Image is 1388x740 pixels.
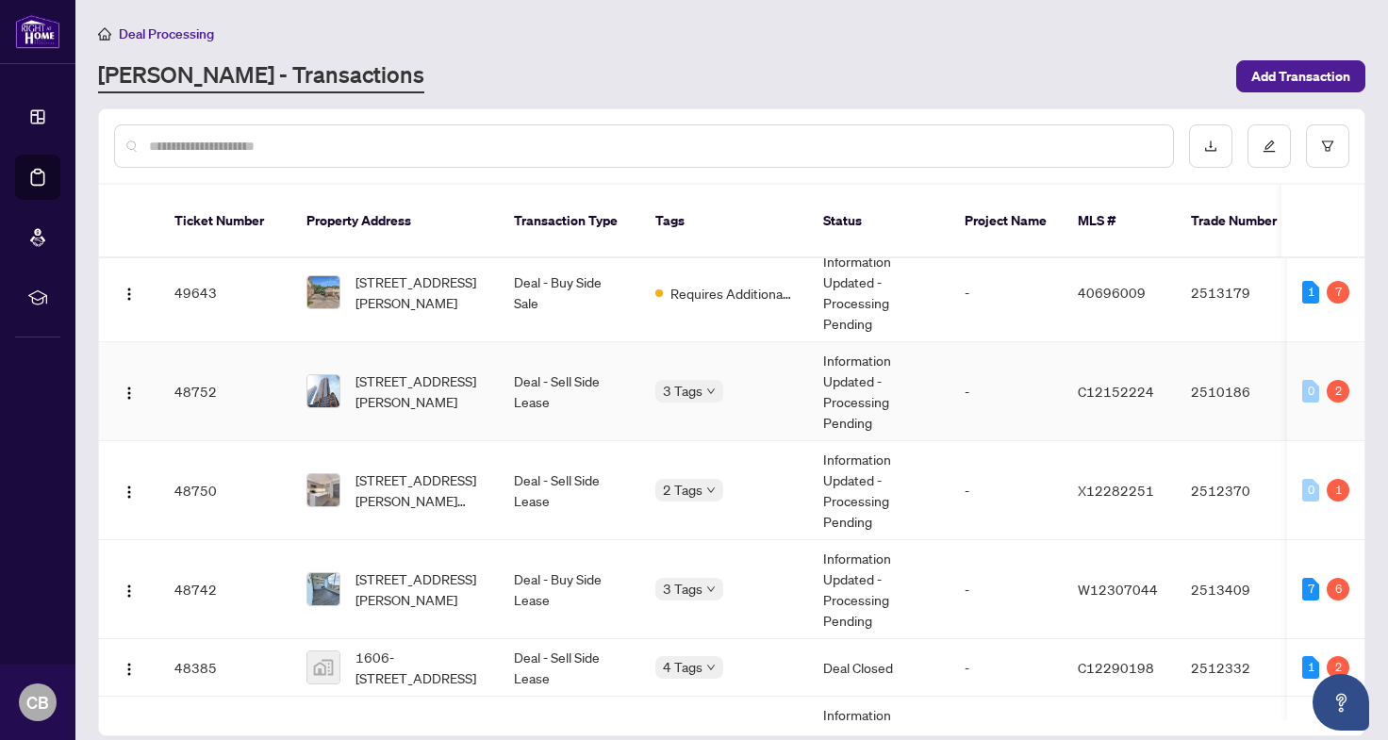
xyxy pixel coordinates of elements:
span: [STREET_ADDRESS][PERSON_NAME][PERSON_NAME] [355,469,484,511]
td: - [950,639,1063,697]
span: down [706,386,716,396]
td: Deal - Sell Side Lease [499,441,640,540]
span: Add Transaction [1251,61,1350,91]
td: - [950,243,1063,342]
div: 1 [1302,656,1319,679]
button: Logo [114,475,144,505]
button: download [1189,124,1232,168]
td: 48385 [159,639,291,697]
img: Logo [122,662,137,677]
td: Deal - Buy Side Sale [499,243,640,342]
button: edit [1248,124,1291,168]
span: download [1204,140,1217,153]
td: Information Updated - Processing Pending [808,540,950,639]
img: Logo [122,287,137,302]
td: Deal Closed [808,639,950,697]
td: Information Updated - Processing Pending [808,342,950,441]
th: Tags [640,185,808,258]
div: 1 [1302,281,1319,304]
button: filter [1306,124,1349,168]
th: Project Name [950,185,1063,258]
span: [STREET_ADDRESS][PERSON_NAME] [355,568,484,610]
div: 2 [1327,380,1349,403]
td: 2510186 [1176,342,1308,441]
span: filter [1321,140,1334,153]
div: 7 [1327,281,1349,304]
td: 48750 [159,441,291,540]
span: C12290198 [1078,659,1154,676]
button: Add Transaction [1236,60,1365,92]
th: Ticket Number [159,185,291,258]
img: logo [15,14,60,49]
img: Logo [122,485,137,500]
td: 48742 [159,540,291,639]
div: 7 [1302,578,1319,600]
td: Deal - Buy Side Lease [499,540,640,639]
span: Requires Additional Docs [670,283,793,304]
span: X12282251 [1078,482,1154,499]
button: Logo [114,277,144,307]
img: thumbnail-img [307,375,339,407]
button: Logo [114,652,144,682]
span: home [98,27,111,41]
td: 2512370 [1176,441,1308,540]
div: 0 [1302,380,1319,403]
span: 3 Tags [663,380,702,402]
td: 2513409 [1176,540,1308,639]
span: 4 Tags [663,656,702,678]
td: Deal - Sell Side Lease [499,639,640,697]
span: Deal Processing [119,25,214,42]
th: Status [808,185,950,258]
td: - [950,342,1063,441]
td: Deal - Sell Side Lease [499,342,640,441]
div: 2 [1327,656,1349,679]
a: [PERSON_NAME] - Transactions [98,59,424,93]
div: 1 [1327,479,1349,502]
span: W12307044 [1078,581,1158,598]
div: 6 [1327,578,1349,600]
td: Information Updated - Processing Pending [808,441,950,540]
span: 2 Tags [663,479,702,501]
img: Logo [122,584,137,599]
td: 2512332 [1176,639,1308,697]
td: - [950,540,1063,639]
button: Open asap [1313,674,1369,731]
span: 3 Tags [663,578,702,600]
span: CB [26,689,49,715]
div: 0 [1302,479,1319,502]
td: 2513179 [1176,243,1308,342]
img: thumbnail-img [307,651,339,683]
th: Trade Number [1176,185,1308,258]
th: MLS # [1063,185,1176,258]
td: 49643 [159,243,291,342]
td: Information Updated - Processing Pending [808,243,950,342]
span: down [706,485,716,495]
span: [STREET_ADDRESS][PERSON_NAME] [355,370,484,412]
th: Transaction Type [499,185,640,258]
span: 1606-[STREET_ADDRESS] [355,647,484,688]
button: Logo [114,376,144,406]
img: thumbnail-img [307,276,339,308]
span: down [706,663,716,672]
span: down [706,584,716,594]
span: C12152224 [1078,383,1154,400]
img: thumbnail-img [307,573,339,605]
button: Logo [114,574,144,604]
span: 40696009 [1078,284,1146,301]
td: - [950,441,1063,540]
img: thumbnail-img [307,474,339,506]
th: Property Address [291,185,499,258]
img: Logo [122,386,137,401]
td: 48752 [159,342,291,441]
span: [STREET_ADDRESS][PERSON_NAME] [355,271,484,313]
span: edit [1263,140,1276,153]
